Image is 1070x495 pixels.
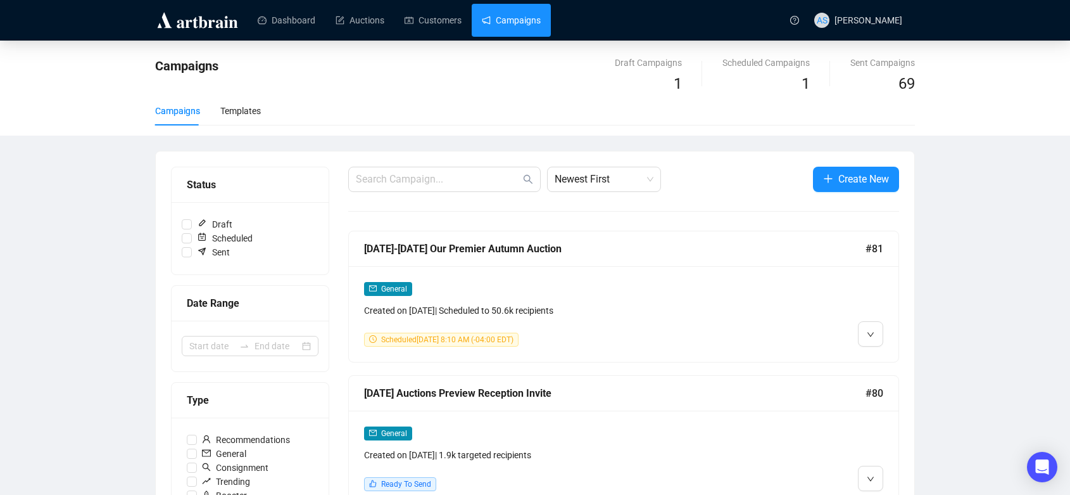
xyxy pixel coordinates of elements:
[202,435,211,444] span: user
[405,4,462,37] a: Customers
[381,335,513,344] span: Scheduled [DATE] 8:10 AM (-04:00 EDT)
[790,16,799,25] span: question-circle
[192,231,258,245] span: Scheduled
[523,174,533,184] span: search
[802,75,810,93] span: 1
[155,10,240,30] img: logo
[369,429,377,437] span: mail
[239,341,249,351] span: swap-right
[239,341,249,351] span: to
[348,231,899,363] a: [DATE]-[DATE] Our Premier Autumn Auction#81mailGeneralCreated on [DATE]| Scheduled to 50.6k recip...
[187,295,313,311] div: Date Range
[850,56,915,70] div: Sent Campaigns
[482,4,541,37] a: Campaigns
[369,480,377,487] span: like
[865,385,883,401] span: #80
[258,4,315,37] a: Dashboard
[1027,452,1057,482] div: Open Intercom Messenger
[197,447,251,461] span: General
[155,104,200,118] div: Campaigns
[834,15,902,25] span: [PERSON_NAME]
[555,167,653,191] span: Newest First
[381,429,407,438] span: General
[197,475,255,489] span: Trending
[255,339,299,353] input: End date
[381,285,407,293] span: General
[155,58,218,74] span: Campaigns
[823,174,833,184] span: plus
[615,56,682,70] div: Draft Campaigns
[369,335,377,343] span: clock-circle
[202,463,211,472] span: search
[197,461,274,475] span: Consignment
[867,475,874,483] span: down
[192,245,235,259] span: Sent
[192,217,237,231] span: Draft
[867,331,874,338] span: down
[898,75,915,93] span: 69
[202,477,211,485] span: rise
[813,167,899,192] button: Create New
[369,285,377,292] span: mail
[381,480,431,489] span: Ready To Send
[189,339,234,353] input: Start date
[364,304,752,318] div: Created on [DATE] | Scheduled to 50.6k recipients
[865,241,883,257] span: #81
[364,241,865,257] div: [DATE]-[DATE] Our Premier Autumn Auction
[356,172,520,187] input: Search Campaign...
[220,104,261,118] div: Templates
[722,56,810,70] div: Scheduled Campaigns
[202,449,211,458] span: mail
[838,171,889,187] span: Create New
[197,433,295,447] span: Recommendations
[364,385,865,401] div: [DATE] Auctions Preview Reception Invite
[817,13,828,27] span: AS
[674,75,682,93] span: 1
[364,448,752,462] div: Created on [DATE] | 1.9k targeted recipients
[187,392,313,408] div: Type
[187,177,313,193] div: Status
[336,4,384,37] a: Auctions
